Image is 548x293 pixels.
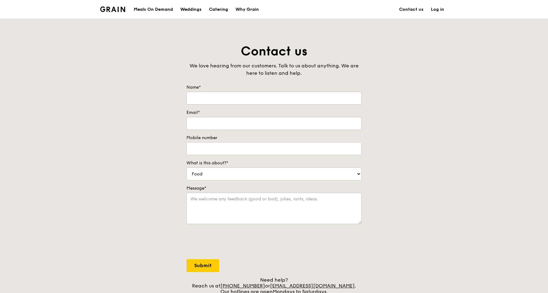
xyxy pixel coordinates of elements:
div: Weddings [180,0,202,19]
label: Email* [186,110,362,116]
label: What is this about?* [186,160,362,166]
div: Meals On Demand [134,0,173,19]
a: Contact us [395,0,427,19]
label: Name* [186,84,362,90]
img: Grain [100,6,125,12]
div: Catering [209,0,228,19]
div: We love hearing from our customers. Talk to us about anything. We are here to listen and help. [186,62,362,77]
a: Catering [205,0,232,19]
div: Why Grain [235,0,259,19]
label: Message* [186,185,362,191]
iframe: reCAPTCHA [186,230,280,254]
a: Why Grain [232,0,263,19]
label: Mobile number [186,135,362,141]
input: Submit [186,259,219,272]
a: Log in [427,0,448,19]
a: [EMAIL_ADDRESS][DOMAIN_NAME] [270,283,355,289]
a: [PHONE_NUMBER] [220,283,265,289]
h1: Contact us [186,43,362,60]
a: Weddings [177,0,205,19]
